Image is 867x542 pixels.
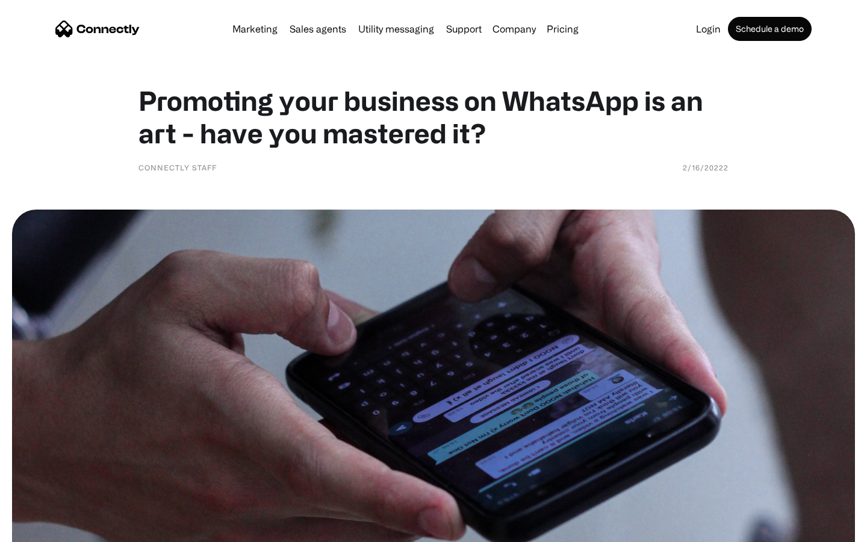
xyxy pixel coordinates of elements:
a: Utility messaging [353,24,439,34]
a: Login [691,24,726,34]
a: Sales agents [285,24,351,34]
a: Schedule a demo [728,17,812,41]
h1: Promoting your business on WhatsApp is an art - have you mastered it? [138,84,729,149]
aside: Language selected: English [12,521,72,538]
a: Marketing [228,24,282,34]
div: 2/16/20222 [683,161,729,173]
a: Support [441,24,486,34]
ul: Language list [24,521,72,538]
div: Company [493,20,536,37]
a: Pricing [542,24,583,34]
div: Connectly Staff [138,161,217,173]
